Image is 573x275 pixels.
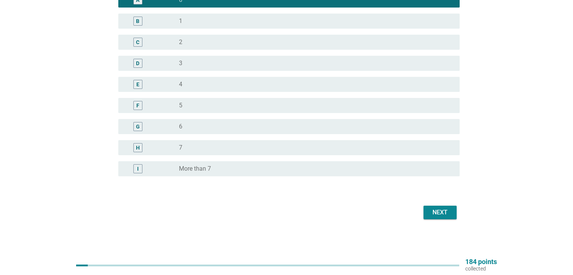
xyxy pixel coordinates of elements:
[423,206,457,219] button: Next
[179,81,182,88] label: 4
[136,102,139,110] div: F
[429,208,451,217] div: Next
[136,144,140,152] div: H
[136,38,139,46] div: C
[136,17,139,25] div: B
[179,17,182,25] label: 1
[465,258,497,265] p: 184 points
[465,265,497,272] p: collected
[179,123,182,130] label: 6
[179,38,182,46] label: 2
[136,81,139,89] div: E
[136,123,140,131] div: G
[179,144,182,151] label: 7
[136,60,139,67] div: D
[179,165,211,173] label: More than 7
[179,60,182,67] label: 3
[179,102,182,109] label: 5
[137,165,139,173] div: I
